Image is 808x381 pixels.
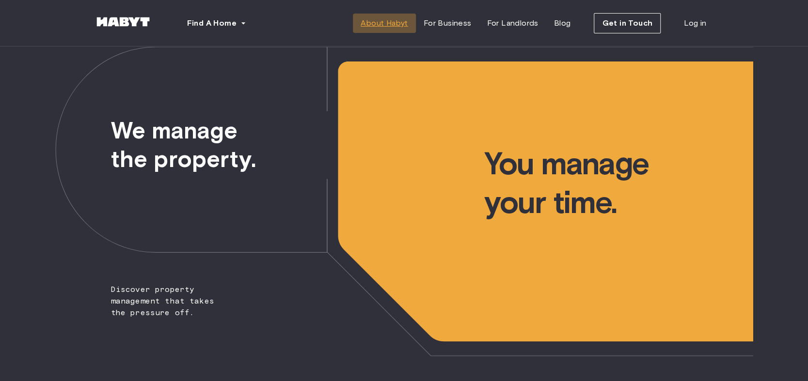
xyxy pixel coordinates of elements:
button: Get in Touch [594,13,661,33]
a: Blog [546,14,579,33]
span: You manage your time. [484,46,753,222]
span: About Habyt [361,17,408,29]
span: For Business [424,17,472,29]
span: Log in [684,17,706,29]
span: Discover property management that takes the pressure off. [55,46,233,319]
img: Habyt [94,17,152,27]
a: For Business [416,14,479,33]
button: Find A Home [179,14,254,33]
span: For Landlords [487,17,538,29]
span: Get in Touch [602,17,652,29]
span: Blog [554,17,571,29]
a: About Habyt [353,14,415,33]
a: Log in [676,14,714,33]
a: For Landlords [479,14,546,33]
img: we-make-moves-not-waiting-lists [55,46,753,356]
span: Find A Home [187,17,237,29]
